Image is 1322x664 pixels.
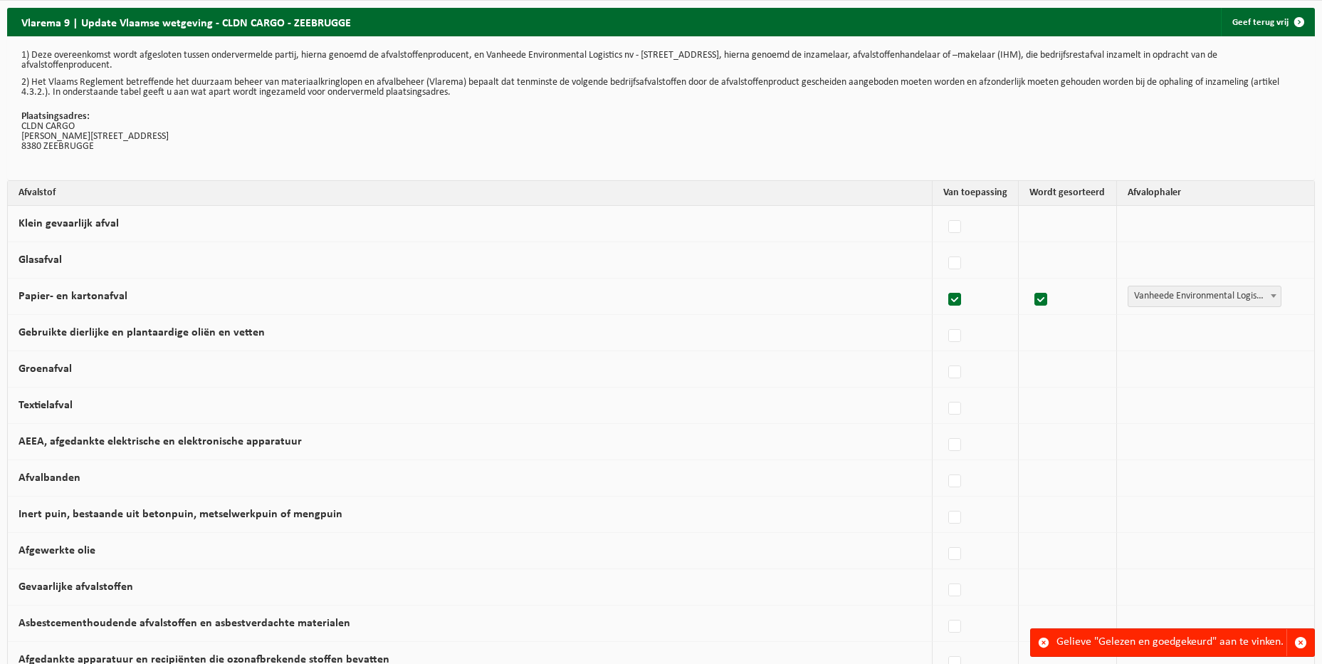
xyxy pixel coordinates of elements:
strong: Plaatsingsadres: [21,111,90,122]
label: Groenafval [19,363,72,375]
p: 1) Deze overeenkomst wordt afgesloten tussen ondervermelde partij, hierna genoemd de afvalstoffen... [21,51,1301,71]
h2: Vlarema 9 | Update Vlaamse wetgeving - CLDN CARGO - ZEEBRUGGE [7,8,365,36]
label: Inert puin, bestaande uit betonpuin, metselwerkpuin of mengpuin [19,509,342,520]
label: Gebruikte dierlijke en plantaardige oliën en vetten [19,327,265,338]
th: Van toepassing [933,181,1019,206]
label: Asbestcementhoudende afvalstoffen en asbestverdachte materialen [19,618,350,629]
div: Gelieve "Gelezen en goedgekeurd" aan te vinken. [1056,629,1286,656]
th: Afvalstof [8,181,933,206]
label: Klein gevaarlijk afval [19,218,119,229]
label: Glasafval [19,254,62,266]
label: Gevaarlijke afvalstoffen [19,581,133,593]
a: Geef terug vrij [1221,8,1313,36]
span: Vanheede Environmental Logistics [1128,286,1281,307]
th: Afvalophaler [1117,181,1314,206]
label: Textielafval [19,400,73,411]
label: Afvalbanden [19,472,80,484]
label: Afgewerkte olie [19,545,95,556]
p: CLDN CARGO [PERSON_NAME][STREET_ADDRESS] 8380 ZEEBRUGGE [21,112,1301,152]
th: Wordt gesorteerd [1019,181,1117,206]
span: Vanheede Environmental Logistics [1128,286,1281,306]
label: AEEA, afgedankte elektrische en elektronische apparatuur [19,436,302,447]
p: 2) Het Vlaams Reglement betreffende het duurzaam beheer van materiaalkringlopen en afvalbeheer (V... [21,78,1301,98]
label: Papier- en kartonafval [19,291,127,302]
